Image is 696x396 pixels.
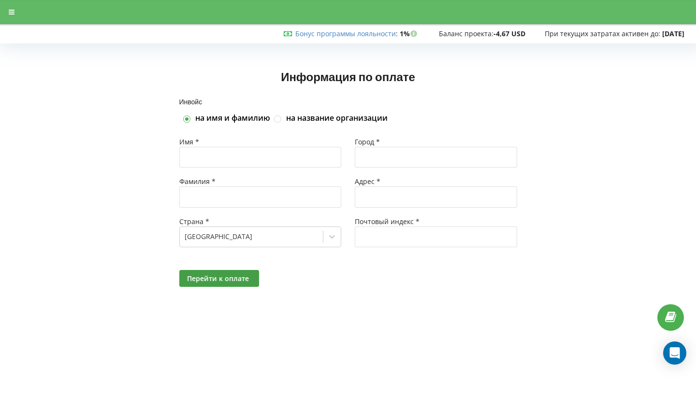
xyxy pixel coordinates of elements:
div: Open Intercom Messenger [663,341,686,365]
strong: [DATE] [662,29,684,38]
span: Фамилия * [179,177,216,186]
span: Информация по оплате [281,70,415,84]
strong: 1% [400,29,420,38]
span: При текущих затратах активен до: [545,29,660,38]
button: Перейти к оплате [179,270,259,287]
label: на название организации [286,113,388,124]
span: Страна * [179,217,209,226]
strong: -4,67 USD [493,29,525,38]
span: Инвойс [179,98,203,106]
span: Имя * [179,137,199,146]
span: Город * [355,137,380,146]
label: на имя и фамилию [195,113,270,124]
span: Баланс проекта: [439,29,493,38]
span: Почтовый индекс * [355,217,420,226]
span: : [295,29,398,38]
span: Адрес * [355,177,380,186]
span: Перейти к оплате [187,274,249,283]
a: Бонус программы лояльности [295,29,396,38]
